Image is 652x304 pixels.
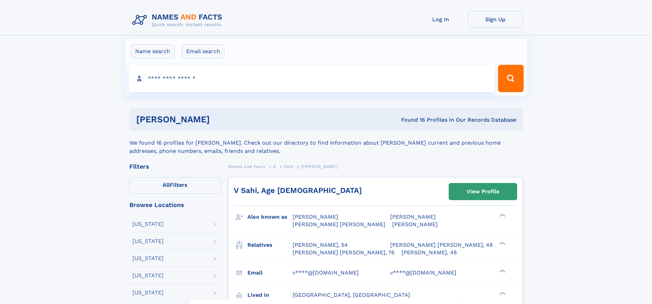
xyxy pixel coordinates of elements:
h1: [PERSON_NAME] [136,115,306,124]
span: [PERSON_NAME] [392,221,438,228]
a: [PERSON_NAME] [PERSON_NAME], 48 [390,241,493,249]
div: [US_STATE] [132,290,164,295]
div: [US_STATE] [132,256,164,261]
h3: Email [247,267,293,279]
a: [PERSON_NAME], 48 [401,249,457,256]
span: [PERSON_NAME] [390,214,436,220]
a: V Sahi, Age [DEMOGRAPHIC_DATA] [234,186,362,195]
div: ❯ [498,291,506,295]
a: Sign Up [468,11,523,28]
span: Sahi [284,164,293,169]
a: S [273,162,276,171]
button: Search Button [498,65,523,92]
a: [PERSON_NAME] [PERSON_NAME], 76 [293,249,395,256]
div: Browse Locations [129,202,221,208]
div: View Profile [466,184,499,199]
h3: Relatives [247,239,293,251]
div: ❯ [498,269,506,273]
div: [US_STATE] [132,273,164,278]
span: S [273,164,276,169]
div: We found 16 profiles for [PERSON_NAME]. Check out our directory to find information about [PERSON... [129,131,523,155]
span: All [163,182,170,188]
a: [PERSON_NAME], 54 [293,241,348,249]
a: Names and Facts [228,162,266,171]
span: [GEOGRAPHIC_DATA], [GEOGRAPHIC_DATA] [293,292,410,298]
span: [PERSON_NAME] [293,214,338,220]
div: ❯ [498,213,506,218]
div: [US_STATE] [132,239,164,244]
div: Found 16 Profiles In Our Records Database [305,116,516,124]
div: [US_STATE] [132,221,164,227]
a: Log In [413,11,468,28]
input: search input [129,65,495,92]
label: Name search [131,44,175,59]
div: Filters [129,163,221,170]
div: ❯ [498,241,506,245]
label: Email search [182,44,225,59]
span: [PERSON_NAME] [301,164,337,169]
img: Logo Names and Facts [129,11,228,29]
a: Sahi [284,162,293,171]
a: View Profile [449,183,517,200]
h3: Lived in [247,289,293,301]
span: [PERSON_NAME] [PERSON_NAME] [293,221,385,228]
label: Filters [129,177,221,194]
h3: Also known as [247,211,293,223]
